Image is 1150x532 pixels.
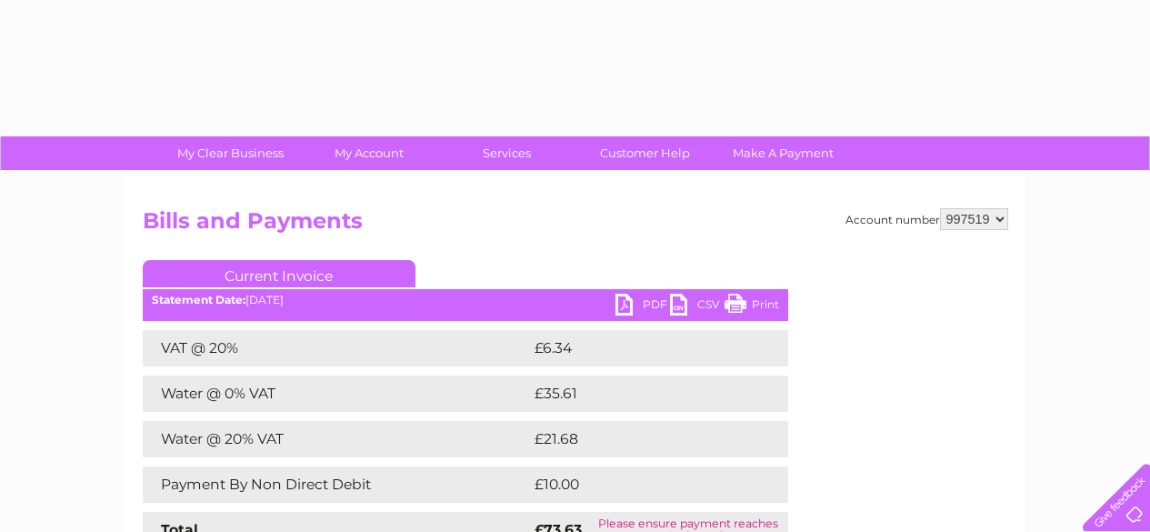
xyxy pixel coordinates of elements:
td: Payment By Non Direct Debit [143,467,530,503]
td: £6.34 [530,330,745,366]
a: Services [432,136,582,170]
td: Water @ 20% VAT [143,421,530,457]
a: Current Invoice [143,260,415,287]
td: £10.00 [530,467,751,503]
td: Water @ 0% VAT [143,376,530,412]
a: Customer Help [570,136,720,170]
td: £21.68 [530,421,750,457]
td: VAT @ 20% [143,330,530,366]
a: Print [725,294,779,320]
div: [DATE] [143,294,788,306]
a: CSV [670,294,725,320]
div: Account number [845,208,1008,230]
a: PDF [615,294,670,320]
td: £35.61 [530,376,750,412]
b: Statement Date: [152,293,245,306]
a: Make A Payment [708,136,858,170]
a: My Clear Business [155,136,305,170]
a: My Account [294,136,444,170]
h2: Bills and Payments [143,208,1008,243]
